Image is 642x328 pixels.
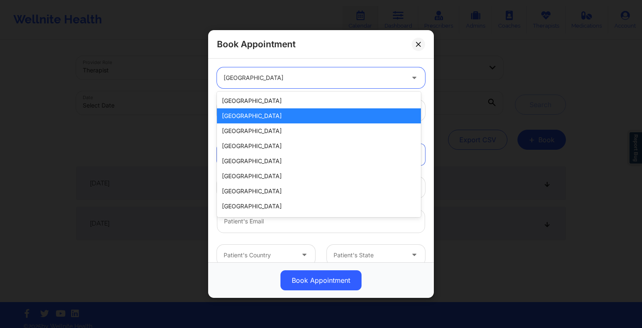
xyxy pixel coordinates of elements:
div: Client information: [211,130,431,138]
div: [GEOGRAPHIC_DATA] [217,123,421,138]
div: [GEOGRAPHIC_DATA] [217,199,421,214]
div: [GEOGRAPHIC_DATA] [217,93,421,108]
div: [GEOGRAPHIC_DATA] [217,169,421,184]
div: [GEOGRAPHIC_DATA] [217,184,421,199]
div: [GEOGRAPHIC_DATA] [217,108,421,123]
div: [GEOGRAPHIC_DATA] [224,67,404,88]
div: [GEOGRAPHIC_DATA] [217,214,421,229]
div: [GEOGRAPHIC_DATA] [217,154,421,169]
button: Book Appointment [280,270,362,290]
h2: Book Appointment [217,38,296,50]
input: Patient's Email [217,210,425,233]
div: [GEOGRAPHIC_DATA] [217,138,421,154]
